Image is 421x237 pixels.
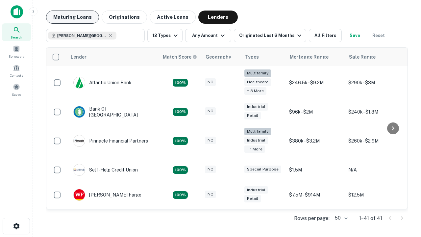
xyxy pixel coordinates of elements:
[388,163,421,195] iframe: Chat Widget
[286,48,345,66] th: Mortgage Range
[286,99,345,124] td: $96k - $2M
[150,11,196,24] button: Active Loans
[345,48,404,66] th: Sale Range
[57,33,107,39] span: [PERSON_NAME][GEOGRAPHIC_DATA], [GEOGRAPHIC_DATA]
[198,11,238,24] button: Lenders
[206,53,231,61] div: Geography
[244,166,281,173] div: Special Purpose
[185,29,231,42] button: Any Amount
[345,124,404,158] td: $260k - $2.9M
[286,157,345,182] td: $1.5M
[359,214,382,222] p: 1–41 of 41
[102,11,147,24] button: Originations
[74,164,85,175] img: picture
[205,107,216,115] div: NC
[244,69,271,77] div: Multifamily
[46,11,99,24] button: Maturing Loans
[159,48,202,66] th: Capitalize uses an advanced AI algorithm to match your search with the best lender. The match sco...
[173,79,188,87] div: Matching Properties: 14, hasApolloMatch: undefined
[173,166,188,174] div: Matching Properties: 11, hasApolloMatch: undefined
[241,48,286,66] th: Types
[9,54,24,59] span: Borrowers
[10,73,23,78] span: Contacts
[245,53,259,61] div: Types
[368,29,389,42] button: Reset
[163,53,196,61] h6: Match Score
[205,78,216,86] div: NC
[74,189,85,200] img: picture
[202,48,241,66] th: Geography
[244,87,266,95] div: + 3 more
[244,128,271,135] div: Multifamily
[12,92,21,97] span: Saved
[294,214,330,222] p: Rows per page:
[234,29,306,42] button: Originated Last 6 Months
[73,164,138,176] div: Self-help Credit Union
[286,66,345,99] td: $246.5k - $9.2M
[73,77,132,89] div: Atlantic Union Bank
[173,191,188,199] div: Matching Properties: 15, hasApolloMatch: undefined
[205,137,216,144] div: NC
[163,53,197,61] div: Capitalize uses an advanced AI algorithm to match your search with the best lender. The match sco...
[244,103,268,111] div: Industrial
[2,23,31,41] a: Search
[345,99,404,124] td: $240k - $1.8M
[173,137,188,145] div: Matching Properties: 24, hasApolloMatch: undefined
[239,32,303,39] div: Originated Last 6 Months
[244,145,265,153] div: + 1 more
[345,66,404,99] td: $290k - $3M
[205,166,216,173] div: NC
[345,157,404,182] td: N/A
[74,77,85,88] img: picture
[2,42,31,60] a: Borrowers
[67,48,159,66] th: Lender
[74,135,85,146] img: picture
[173,108,188,116] div: Matching Properties: 15, hasApolloMatch: undefined
[332,213,349,223] div: 50
[244,137,268,144] div: Industrial
[11,35,22,40] span: Search
[73,135,148,147] div: Pinnacle Financial Partners
[74,106,85,118] img: picture
[290,53,329,61] div: Mortgage Range
[344,29,365,42] button: Save your search to get updates of matches that match your search criteria.
[345,182,404,207] td: $12.5M
[349,53,376,61] div: Sale Range
[286,182,345,207] td: $7.5M - $914M
[147,29,183,42] button: 12 Types
[2,81,31,98] a: Saved
[244,78,271,86] div: Healthcare
[2,62,31,79] a: Contacts
[73,106,152,118] div: Bank Of [GEOGRAPHIC_DATA]
[286,124,345,158] td: $380k - $3.2M
[244,186,268,194] div: Industrial
[205,191,216,198] div: NC
[71,53,87,61] div: Lender
[244,195,261,202] div: Retail
[73,189,141,201] div: [PERSON_NAME] Fargo
[244,112,261,119] div: Retail
[11,5,23,18] img: capitalize-icon.png
[309,29,342,42] button: All Filters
